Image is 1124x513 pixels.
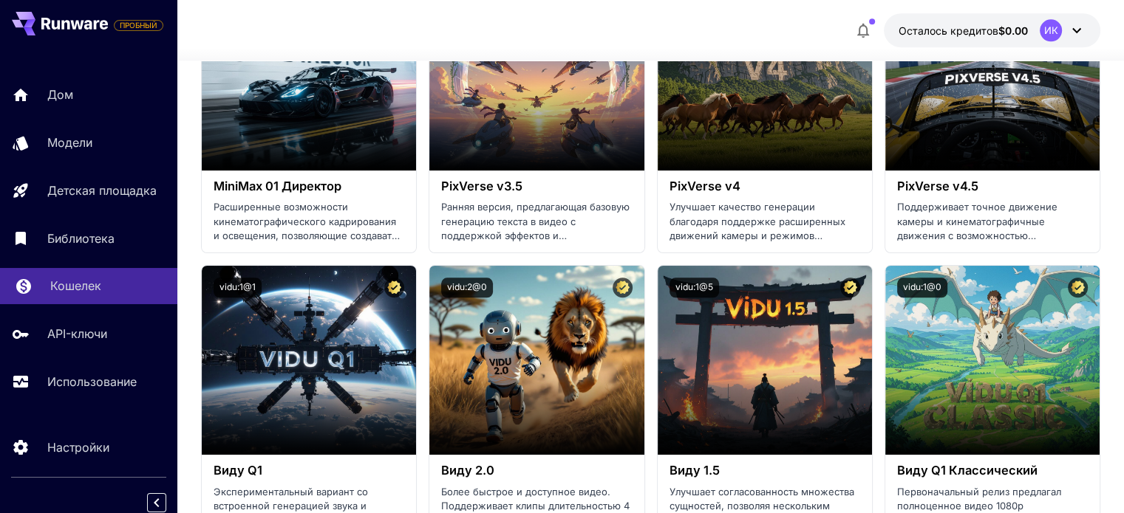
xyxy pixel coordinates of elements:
[47,87,73,102] font: Дом
[114,16,163,34] span: Добавьте свою платежную карту, чтобы включить все функции платформы.
[670,201,845,285] font: Улучшает качество генерации благодаря поддержке расширенных движений камеры и режимов движения. Э...
[658,266,872,455] img: альт
[885,266,1100,455] img: альт
[670,463,720,478] font: Виду 1.5
[447,281,487,292] font: vidu:2@0
[384,278,404,297] button: Сертифицированная модель — проверена на наилучшую производительность и включает коммерческую лице...
[47,374,137,389] font: Использование
[47,135,92,150] font: Модели
[214,201,404,299] font: Расширенные возможности кинематографического кадрирования и освещения, позволяющие создавать сцен...
[47,183,157,198] font: Детская площадка
[441,179,522,193] font: PixVerse v3.5
[1043,24,1057,36] font: ИК
[120,21,157,30] font: ПРОБНЫЙ
[214,278,262,297] button: vidu:1@1
[202,266,416,455] img: альт
[613,278,633,297] button: Сертифицированная модель — проверена на наилучшую производительность и включает коммерческую лице...
[897,278,947,297] button: vidu:1@0
[903,281,941,292] font: vidu:1@0
[998,24,1028,37] font: $0.00
[429,266,644,455] img: альт
[441,278,493,297] button: vidu:2@0
[884,13,1100,47] button: 0,00 долларов СШАИК
[47,231,115,246] font: Библиотека
[899,23,1028,38] div: 0,00 долларов США
[214,179,341,193] font: MiniMax 01 Директор
[899,24,998,37] font: Осталось кредитов
[147,493,166,512] button: Свернуть боковую панель
[897,201,1057,285] font: Поддерживает точное движение камеры и кинематографичные движения с возможностью ускоренного режим...
[897,179,978,193] font: PixVerse v4.5
[670,179,740,193] font: PixVerse v4
[675,281,713,292] font: vidu:1@5
[50,278,101,293] font: Кошелек
[840,278,860,297] button: Сертифицированная модель — проверена на наилучшую производительность и включает коммерческую лице...
[219,281,256,292] font: vidu:1@1
[47,440,109,455] font: Настройки
[214,463,262,478] font: Виду Q1
[47,326,107,341] font: API-ключи
[897,463,1038,478] font: Виду Q1 Классический
[670,278,719,297] button: vidu:1@5
[441,201,630,270] font: Ранняя версия, предлагающая базовую генерацию текста в видео с поддержкой эффектов и ограниченног...
[1068,278,1088,297] button: Сертифицированная модель — проверена на наилучшую производительность и включает коммерческую лице...
[441,463,494,478] font: Виду 2.0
